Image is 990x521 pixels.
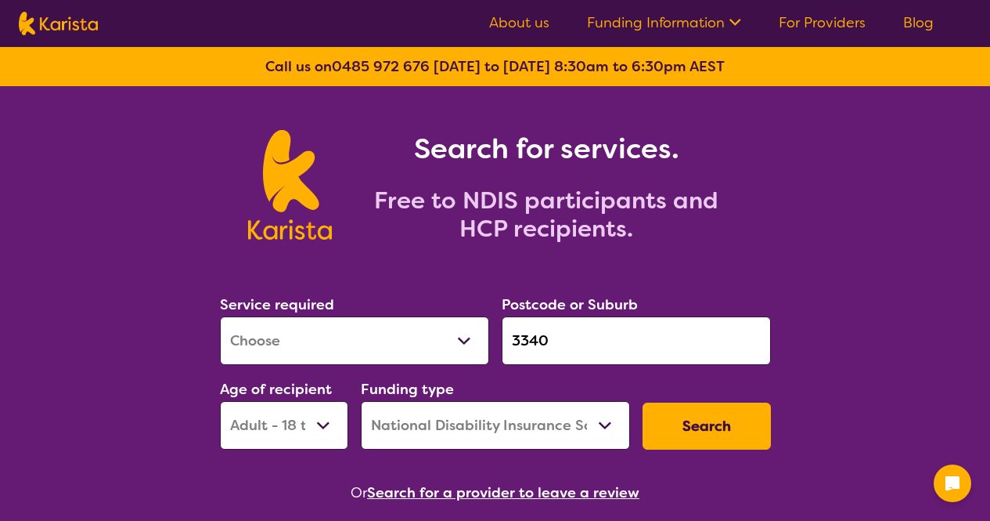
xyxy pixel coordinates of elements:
[351,481,367,505] span: Or
[587,13,741,32] a: Funding Information
[489,13,549,32] a: About us
[248,130,332,240] img: Karista logo
[779,13,866,32] a: For Providers
[19,12,98,35] img: Karista logo
[361,380,454,399] label: Funding type
[351,130,742,168] h1: Search for services.
[220,380,332,399] label: Age of recipient
[502,295,638,314] label: Postcode or Suburb
[220,295,334,314] label: Service required
[332,57,430,76] a: 0485 972 676
[903,13,934,32] a: Blog
[265,57,725,76] b: Call us on [DATE] to [DATE] 8:30am to 6:30pm AEST
[367,481,639,505] button: Search for a provider to leave a review
[643,403,771,450] button: Search
[502,317,771,365] input: Type
[351,186,742,243] h2: Free to NDIS participants and HCP recipients.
